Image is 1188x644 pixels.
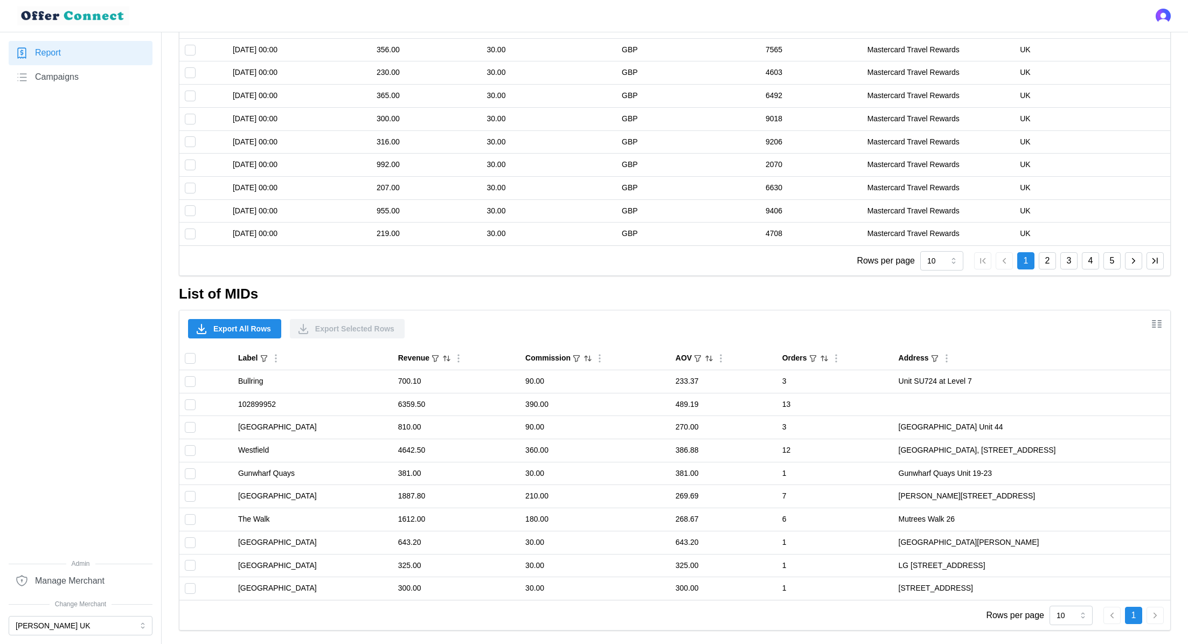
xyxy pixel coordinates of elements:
[616,85,760,108] td: GBP
[227,85,371,108] td: [DATE] 00:00
[233,508,393,531] td: The Walk
[777,554,893,577] td: 1
[760,130,862,154] td: 9206
[670,462,777,485] td: 381.00
[520,554,670,577] td: 30.00
[594,352,606,364] button: Column Actions
[371,154,481,177] td: 992.00
[1125,607,1142,624] button: 1
[520,370,670,393] td: 90.00
[777,416,893,439] td: 3
[616,61,760,85] td: GBP
[1015,85,1170,108] td: UK
[9,569,152,593] a: Manage Merchant
[862,61,1015,85] td: Mastercard Travel Rewards
[185,399,196,410] input: Toggle select row
[777,485,893,508] td: 7
[393,439,520,462] td: 4642.50
[616,38,760,61] td: GBP
[777,370,893,393] td: 3
[238,352,258,364] div: Label
[777,531,893,554] td: 1
[862,130,1015,154] td: Mastercard Travel Rewards
[1015,176,1170,199] td: UK
[862,154,1015,177] td: Mastercard Travel Rewards
[481,38,616,61] td: 30.00
[819,354,829,363] button: Sort by Orders descending
[760,154,862,177] td: 2070
[893,485,1170,508] td: [PERSON_NAME][STREET_ADDRESS]
[481,107,616,130] td: 30.00
[520,531,670,554] td: 30.00
[715,352,727,364] button: Column Actions
[893,462,1170,485] td: Gunwharf Quays Unit 19-23
[227,154,371,177] td: [DATE] 00:00
[481,176,616,199] td: 30.00
[670,370,777,393] td: 233.37
[520,439,670,462] td: 360.00
[777,439,893,462] td: 12
[862,176,1015,199] td: Mastercard Travel Rewards
[1156,9,1171,24] button: Open user button
[270,352,282,364] button: Column Actions
[481,61,616,85] td: 30.00
[1156,9,1171,24] img: 's logo
[899,352,929,364] div: Address
[670,439,777,462] td: 386.88
[760,61,862,85] td: 4603
[371,61,481,85] td: 230.00
[185,560,196,571] input: Toggle select row
[862,223,1015,245] td: Mastercard Travel Rewards
[520,462,670,485] td: 30.00
[393,577,520,600] td: 300.00
[17,6,129,25] img: loyalBe Logo
[233,577,393,600] td: [GEOGRAPHIC_DATA]
[1015,154,1170,177] td: UK
[179,285,1171,303] h2: List of MIDs
[371,38,481,61] td: 356.00
[616,154,760,177] td: GBP
[670,416,777,439] td: 270.00
[777,508,893,531] td: 6
[670,485,777,508] td: 269.69
[371,130,481,154] td: 316.00
[185,422,196,433] input: Toggle select row
[393,370,520,393] td: 700.10
[188,319,281,338] button: Export All Rows
[233,439,393,462] td: Westfield
[616,130,760,154] td: GBP
[393,554,520,577] td: 325.00
[616,176,760,199] td: GBP
[227,38,371,61] td: [DATE] 00:00
[893,531,1170,554] td: [GEOGRAPHIC_DATA][PERSON_NAME]
[185,91,196,101] input: Toggle select row
[185,491,196,502] input: Toggle select row
[185,183,196,193] input: Toggle select row
[676,352,692,364] div: AOV
[227,223,371,245] td: [DATE] 00:00
[185,445,196,456] input: Toggle select row
[857,254,915,268] p: Rows per page
[893,508,1170,531] td: Mutrees Walk 26
[371,176,481,199] td: 207.00
[520,416,670,439] td: 90.00
[1060,252,1078,269] button: 3
[442,354,451,363] button: Sort by Revenue descending
[1015,199,1170,223] td: UK
[481,199,616,223] td: 30.00
[670,393,777,416] td: 489.19
[782,352,807,364] div: Orders
[583,354,593,363] button: Sort by Commission descending
[760,223,862,245] td: 4708
[1015,107,1170,130] td: UK
[185,468,196,479] input: Toggle select row
[941,352,953,364] button: Column Actions
[862,199,1015,223] td: Mastercard Travel Rewards
[185,514,196,525] input: Toggle select row
[371,223,481,245] td: 219.00
[393,531,520,554] td: 643.20
[35,46,61,60] span: Report
[393,508,520,531] td: 1612.00
[893,439,1170,462] td: [GEOGRAPHIC_DATA], [STREET_ADDRESS]
[185,537,196,548] input: Toggle select row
